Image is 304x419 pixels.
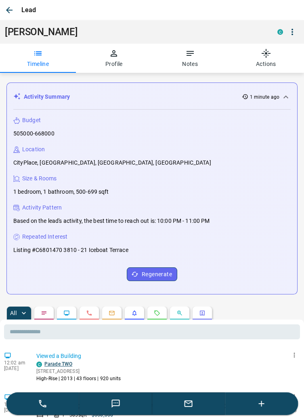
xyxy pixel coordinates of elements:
p: Activity Summary [24,93,70,101]
p: CityPlace, [GEOGRAPHIC_DATA], [GEOGRAPHIC_DATA], [GEOGRAPHIC_DATA] [13,159,211,167]
p: 12:02 am [4,360,28,366]
p: 1 bedroom, 1 bathroom, 500-699 sqft [13,188,109,196]
svg: Emails [109,310,115,316]
div: condos.ca [277,29,283,35]
p: [DATE] [4,366,28,371]
p: Listing #C6801470 3810 - 21 Iceboat Terrace [13,246,128,254]
svg: Agent Actions [199,310,205,316]
svg: Calls [86,310,92,316]
div: Activity Summary1 minute ago [13,89,291,104]
p: 11:59 pm [4,402,28,407]
p: Budget [22,116,41,125]
p: Activity Pattern [22,203,62,212]
p: [DATE] [4,407,28,413]
p: Location [22,145,45,154]
p: High-Rise | 2013 | 43 floors | 920 units [36,375,121,382]
button: Actions [228,44,304,73]
button: Profile [76,44,152,73]
p: [STREET_ADDRESS] [36,368,121,375]
p: Repeated Interest [22,233,67,241]
p: All [10,310,17,316]
p: Viewed a Building [36,352,297,360]
button: Notes [152,44,228,73]
h1: [PERSON_NAME] [5,26,265,38]
svg: Opportunities [176,310,183,316]
p: Based on the lead's activity, the best time to reach out is: 10:00 PM - 11:00 PM [13,217,210,225]
svg: Listing Alerts [131,310,138,316]
button: Regenerate [127,267,177,281]
a: Parade TWO [44,361,72,367]
p: 505000-668000 [13,129,55,138]
p: 1 minute ago [250,93,279,101]
svg: Notes [41,310,47,316]
div: condos.ca [36,362,42,367]
svg: Lead Browsing Activity [63,310,70,316]
svg: Requests [154,310,160,316]
p: Size & Rooms [22,174,57,183]
p: Lead [21,5,36,15]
